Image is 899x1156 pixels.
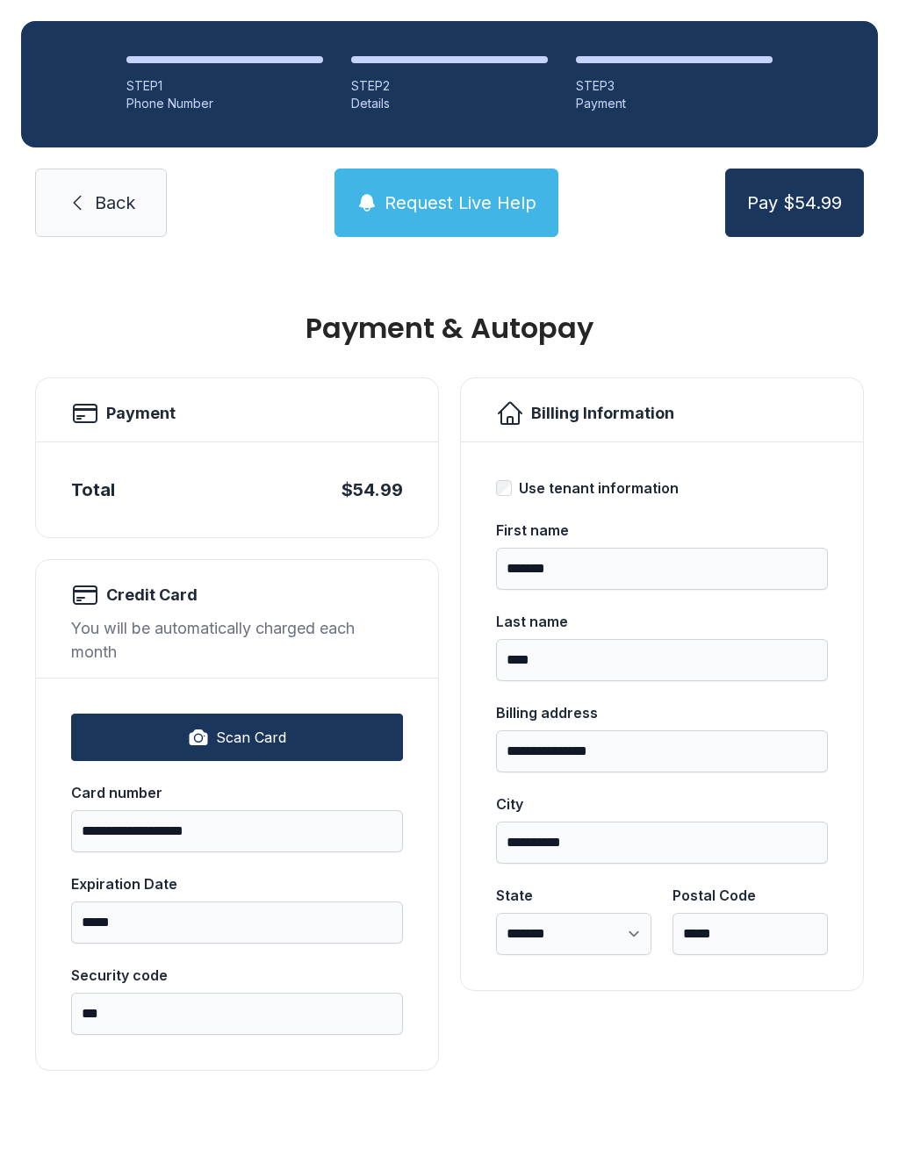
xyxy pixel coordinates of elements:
[747,190,842,215] span: Pay $54.99
[672,885,828,906] div: Postal Code
[71,901,403,944] input: Expiration Date
[351,77,548,95] div: STEP 2
[496,639,828,681] input: Last name
[95,190,135,215] span: Back
[496,913,651,955] select: State
[351,95,548,112] div: Details
[71,810,403,852] input: Card number
[496,520,828,541] div: First name
[106,583,198,607] h2: Credit Card
[576,77,773,95] div: STEP 3
[216,727,286,748] span: Scan Card
[71,616,403,664] div: You will be automatically charged each month
[672,913,828,955] input: Postal Code
[126,77,323,95] div: STEP 1
[496,611,828,632] div: Last name
[71,873,403,894] div: Expiration Date
[496,702,828,723] div: Billing address
[519,477,679,499] div: Use tenant information
[496,730,828,772] input: Billing address
[71,782,403,803] div: Card number
[35,314,864,342] h1: Payment & Autopay
[71,477,115,502] div: Total
[126,95,323,112] div: Phone Number
[531,401,674,426] h2: Billing Information
[71,965,403,986] div: Security code
[106,401,176,426] h2: Payment
[496,822,828,864] input: City
[71,993,403,1035] input: Security code
[496,548,828,590] input: First name
[576,95,773,112] div: Payment
[385,190,536,215] span: Request Live Help
[496,885,651,906] div: State
[342,477,403,502] div: $54.99
[496,793,828,815] div: City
